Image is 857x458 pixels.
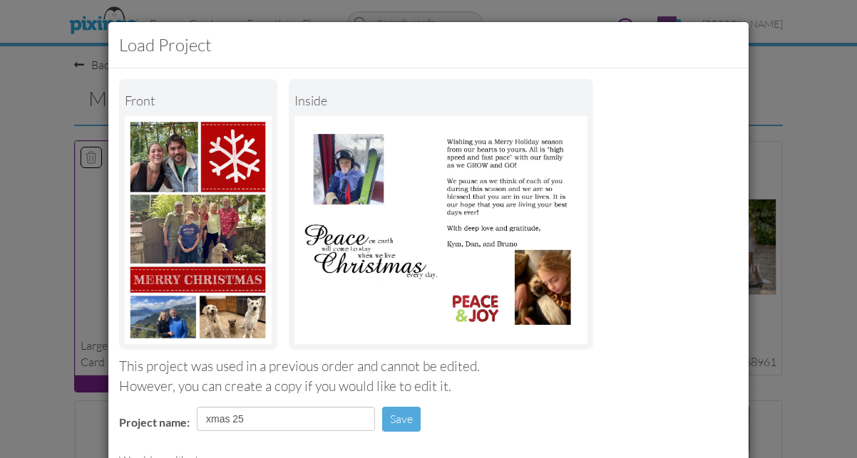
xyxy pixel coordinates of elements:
button: Save [382,407,421,432]
input: Enter project name [197,407,375,431]
div: This project was used in a previous order and cannot be edited. [119,357,738,376]
div: However, you can create a copy if you would like to edit it. [119,377,738,396]
label: Project name: [119,415,190,431]
div: inside [294,85,587,116]
img: Landscape Image [125,116,272,344]
img: Portrait Image [294,116,587,344]
div: Front [125,85,272,116]
h3: Load Project [119,33,738,57]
